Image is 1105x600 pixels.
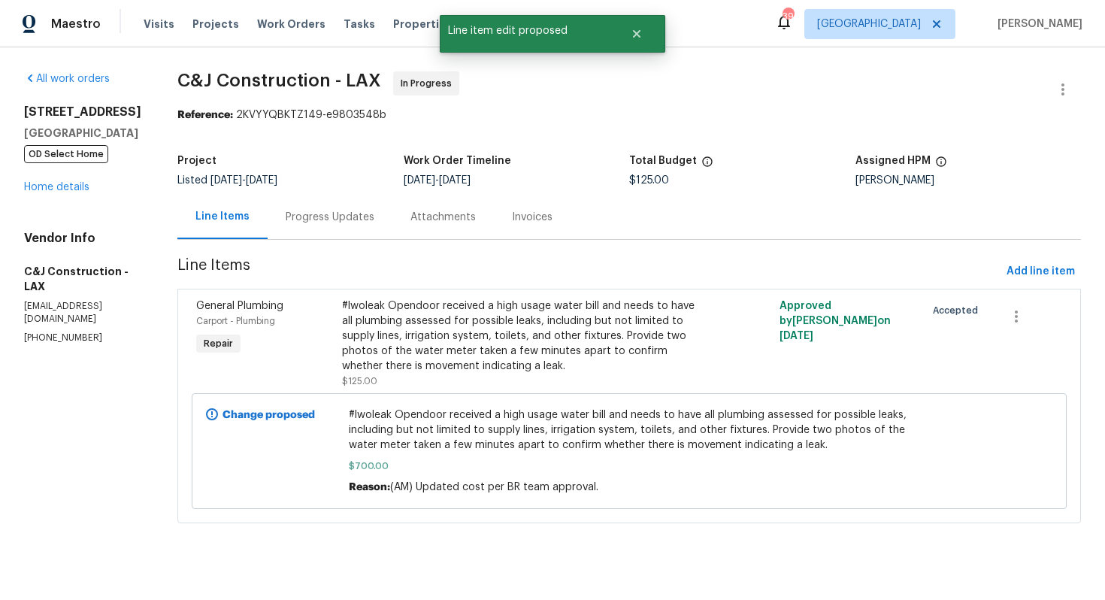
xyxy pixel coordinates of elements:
span: C&J Construction - LAX [177,71,381,89]
span: Visits [144,17,174,32]
span: OD Select Home [24,145,108,163]
h5: [GEOGRAPHIC_DATA] [24,126,141,141]
span: [DATE] [246,175,277,186]
span: Line Items [177,258,1001,286]
span: Listed [177,175,277,186]
h5: Assigned HPM [855,156,931,166]
h5: Total Budget [629,156,697,166]
div: Line Items [195,209,250,224]
span: Add line item [1007,262,1075,281]
span: The hpm assigned to this work order. [935,156,947,175]
span: - [210,175,277,186]
span: In Progress [401,76,458,91]
div: 39 [783,9,793,24]
span: [GEOGRAPHIC_DATA] [817,17,921,32]
b: Change proposed [223,410,315,420]
div: #lwoleak Opendoor received a high usage water bill and needs to have all plumbing assessed for po... [342,298,698,374]
span: Carport - Plumbing [196,317,275,326]
span: [DATE] [439,175,471,186]
b: Reference: [177,110,233,120]
div: 2KVYYQBKTZ149-e9803548b [177,108,1081,123]
span: Maestro [51,17,101,32]
span: [PERSON_NAME] [991,17,1082,32]
span: Accepted [933,303,984,318]
span: Reason: [349,482,390,492]
p: [PHONE_NUMBER] [24,332,141,344]
h2: [STREET_ADDRESS] [24,105,141,120]
div: [PERSON_NAME] [855,175,1082,186]
button: Add line item [1001,258,1081,286]
h4: Vendor Info [24,231,141,246]
h5: Work Order Timeline [404,156,511,166]
h5: C&J Construction - LAX [24,264,141,294]
span: - [404,175,471,186]
span: $700.00 [349,459,910,474]
span: Projects [192,17,239,32]
a: All work orders [24,74,110,84]
span: The total cost of line items that have been proposed by Opendoor. This sum includes line items th... [701,156,713,175]
h5: Project [177,156,216,166]
span: Repair [198,336,239,351]
span: $125.00 [629,175,669,186]
button: Close [612,19,661,49]
span: General Plumbing [196,301,283,311]
span: [DATE] [780,331,813,341]
span: Approved by [PERSON_NAME] on [780,301,891,341]
span: #lwoleak Opendoor received a high usage water bill and needs to have all plumbing assessed for po... [349,408,910,453]
span: $125.00 [342,377,377,386]
div: Attachments [410,210,476,225]
span: Work Orders [257,17,325,32]
p: [EMAIL_ADDRESS][DOMAIN_NAME] [24,300,141,326]
span: Properties [393,17,452,32]
a: Home details [24,182,89,192]
span: [DATE] [404,175,435,186]
span: Tasks [344,19,375,29]
span: (AM) Updated cost per BR team approval. [390,482,598,492]
span: [DATE] [210,175,242,186]
div: Progress Updates [286,210,374,225]
div: Invoices [512,210,552,225]
span: Line item edit proposed [440,15,612,47]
